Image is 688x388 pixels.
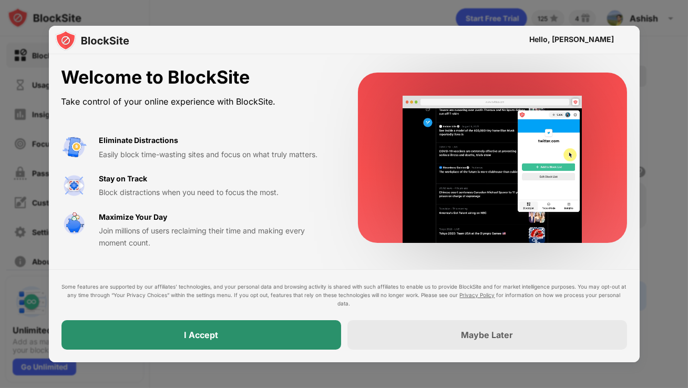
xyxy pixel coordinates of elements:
[61,135,87,160] img: value-avoid-distractions.svg
[460,292,495,298] a: Privacy Policy
[99,225,333,249] div: Join millions of users reclaiming their time and making every moment count.
[99,173,148,185] div: Stay on Track
[530,35,614,44] div: Hello, [PERSON_NAME]
[99,149,333,160] div: Easily block time-wasting sites and focus on what truly matters.
[461,330,513,340] div: Maybe Later
[99,135,179,146] div: Eliminate Distractions
[61,173,87,198] img: value-focus.svg
[61,282,627,308] div: Some features are supported by our affiliates’ technologies, and your personal data and browsing ...
[61,211,87,237] img: value-safe-time.svg
[61,94,333,109] div: Take control of your online experience with BlockSite.
[184,330,218,340] div: I Accept
[61,67,333,88] div: Welcome to BlockSite
[55,30,129,51] img: logo-blocksite.svg
[99,187,333,198] div: Block distractions when you need to focus the most.
[99,211,168,223] div: Maximize Your Day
